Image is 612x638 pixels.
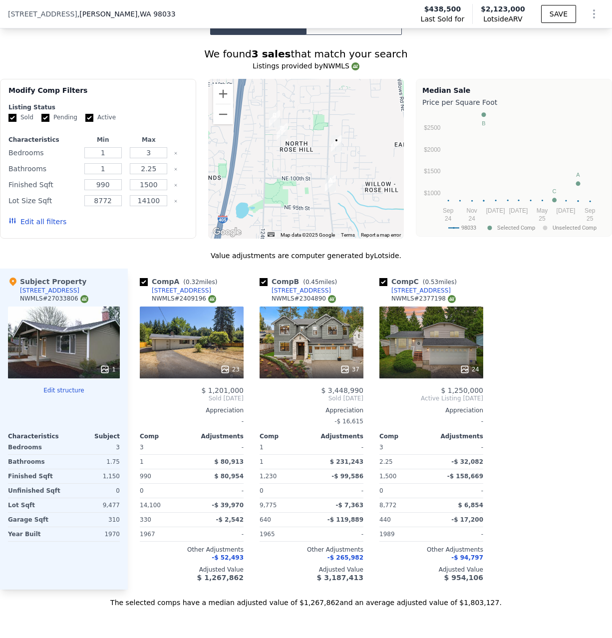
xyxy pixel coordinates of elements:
span: -$ 39,970 [212,502,244,509]
span: -$ 32,082 [451,458,483,465]
span: -$ 158,669 [447,473,483,480]
span: , [PERSON_NAME] [77,9,176,19]
div: Subject Property [8,277,86,287]
div: Appreciation [260,406,363,414]
div: 23 [220,364,240,374]
div: 3 [66,440,120,454]
div: 24 [460,364,479,374]
span: 1,230 [260,473,277,480]
button: SAVE [541,5,576,23]
div: Listing Status [8,103,188,111]
div: Finished Sqft [8,178,78,192]
span: $ 6,854 [458,502,483,509]
div: 1989 [379,527,429,541]
span: Last Sold for [421,14,465,24]
div: Finished Sqft [8,469,62,483]
span: 9,775 [260,502,277,509]
div: Lot Size Sqft [8,194,78,208]
text: [DATE] [486,207,505,214]
img: NWMLS Logo [208,295,216,303]
div: Price per Square Foot [422,95,606,109]
span: 3 [140,444,144,451]
span: 440 [379,516,391,523]
img: Google [211,226,244,239]
label: Sold [8,113,33,122]
svg: A chart. [422,109,606,234]
span: $2,123,000 [481,5,525,13]
div: [STREET_ADDRESS] [152,287,211,295]
span: ( miles) [419,279,461,286]
div: Garage Sqft [8,513,62,527]
div: - [313,440,363,454]
div: Lot Sqft [8,498,62,512]
div: Modify Comp Filters [8,85,188,103]
a: [STREET_ADDRESS] [140,287,211,295]
span: $ 80,913 [214,458,244,465]
input: Pending [41,114,49,122]
span: -$ 2,542 [216,516,244,523]
span: $ 1,201,000 [201,386,244,394]
span: Map data ©2025 Google [281,232,335,238]
img: NWMLS Logo [448,295,456,303]
span: 3 [379,444,383,451]
button: Clear [174,151,178,155]
span: $ 231,243 [330,458,363,465]
a: Terms (opens in new tab) [341,232,355,238]
button: Keyboard shortcuts [268,232,275,237]
div: Comp A [140,277,221,287]
span: -$ 52,493 [212,554,244,561]
div: Bathrooms [8,455,62,469]
span: , WA 98033 [138,10,176,18]
div: 10428 126th Ave NE [277,123,288,140]
div: Other Adjustments [140,546,244,554]
div: 1970 [66,527,120,541]
div: Bathrooms [8,162,78,176]
div: - [433,527,483,541]
label: Active [85,113,116,122]
text: 24 [468,215,475,222]
text: 98033 [461,225,476,231]
text: $1500 [424,168,441,175]
span: $ 3,448,990 [321,386,363,394]
text: May [537,207,548,214]
span: $ 1,250,000 [441,386,483,394]
div: NWMLS # 2409196 [152,295,216,303]
div: Min [82,136,124,144]
div: 0 [66,484,120,498]
text: C [553,188,557,194]
div: Max [128,136,170,144]
div: Appreciation [379,406,483,414]
div: Characteristics [8,432,64,440]
text: 24 [445,215,452,222]
span: 990 [140,473,151,480]
div: 1 [140,455,190,469]
span: Lotside ARV [481,14,525,24]
img: NWMLS Logo [351,62,359,70]
div: Bedrooms [8,146,78,160]
div: Unfinished Sqft [8,484,62,498]
div: NWMLS # 2304890 [272,295,336,303]
span: 0 [140,487,144,494]
div: Characteristics [8,136,78,144]
span: 1,500 [379,473,396,480]
button: Zoom out [213,104,233,124]
div: Year Built [8,527,62,541]
text: Unselected Comp [553,225,597,231]
div: 37 [340,364,359,374]
span: -$ 16,615 [334,418,363,425]
span: $ 1,267,862 [197,574,244,582]
div: 1 [100,364,116,374]
span: 0 [379,487,383,494]
div: Adjusted Value [260,566,363,574]
span: Sold [DATE] [260,394,363,402]
span: $438,500 [424,4,461,14]
span: 0.32 [186,279,199,286]
button: Clear [174,183,178,187]
div: 1 [260,455,309,469]
span: -$ 99,586 [331,473,363,480]
button: Clear [174,199,178,203]
div: Comp [260,432,311,440]
div: 310 [66,513,120,527]
text: 25 [587,215,594,222]
div: 1.75 [66,455,120,469]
